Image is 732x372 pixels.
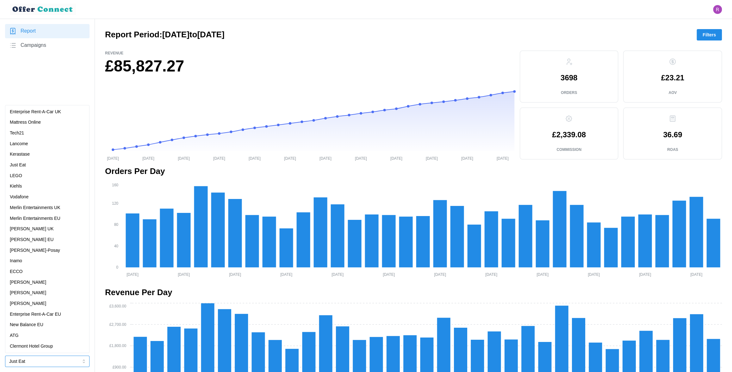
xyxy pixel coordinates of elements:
p: Tech21 [10,130,24,137]
p: Lancome [10,140,28,147]
tspan: 120 [112,201,118,206]
p: £23.21 [661,74,684,82]
h2: Orders Per Day [105,166,722,177]
p: £2,339.08 [552,131,586,139]
p: [PERSON_NAME] EU [10,236,53,243]
a: Campaigns [5,38,90,53]
p: [PERSON_NAME] [10,300,46,307]
tspan: £1,800.00 [109,344,127,348]
h2: Revenue Per Day [105,287,722,298]
tspan: 0 [116,265,118,270]
span: Filters [703,29,716,40]
h1: £85,827.27 [105,56,515,77]
p: [PERSON_NAME] [10,279,46,286]
tspan: [DATE] [355,156,367,160]
tspan: [DATE] [383,272,395,276]
tspan: [DATE] [213,156,225,160]
tspan: [DATE] [107,156,119,160]
tspan: [DATE] [319,156,332,160]
tspan: [DATE] [280,272,292,276]
p: ROAS [667,147,678,152]
tspan: 80 [114,222,119,227]
p: Enterprise Rent-A-Car EU [10,311,61,318]
p: ECCO [10,268,22,275]
img: loyalBe Logo [10,4,76,15]
button: Just Eat [5,356,90,367]
p: AOV [668,90,677,96]
tspan: [DATE] [690,272,702,276]
p: Vodafone [10,194,28,201]
p: Clermont Hotel Group [10,343,53,350]
a: Report [5,24,90,38]
p: Inamo [10,257,22,264]
span: Report [21,27,36,35]
p: Orders [561,90,577,96]
tspan: [DATE] [142,156,154,160]
tspan: £3,600.00 [109,304,127,308]
tspan: [DATE] [485,272,497,276]
p: [PERSON_NAME] UK [10,226,53,232]
p: New Balance EU [10,321,43,328]
tspan: [DATE] [537,272,549,276]
tspan: [DATE] [284,156,296,160]
tspan: [DATE] [390,156,402,160]
p: Kiehls [10,183,22,190]
tspan: [DATE] [639,272,651,276]
tspan: £900.00 [113,365,127,369]
img: Ryan Gribben [713,5,722,14]
p: Mattress Online [10,119,41,126]
p: Kerastase [10,151,30,158]
tspan: [DATE] [249,156,261,160]
span: Campaigns [21,41,46,49]
tspan: [DATE] [332,272,344,276]
tspan: £2,700.00 [109,322,127,327]
tspan: [DATE] [461,156,473,160]
tspan: [DATE] [229,272,241,276]
p: Commission [556,147,581,152]
tspan: [DATE] [178,272,190,276]
tspan: [DATE] [434,272,446,276]
p: LEGO [10,172,22,179]
tspan: 160 [112,183,118,187]
p: Merlin Entertainments UK [10,204,60,211]
p: Enterprise Rent-A-Car UK [10,108,61,115]
p: ATG [10,332,19,339]
p: Revenue [105,51,515,56]
button: Open user button [713,5,722,14]
p: 3698 [561,74,577,82]
tspan: [DATE] [127,272,139,276]
p: [PERSON_NAME]-Posay [10,247,60,254]
tspan: [DATE] [588,272,600,276]
tspan: [DATE] [497,156,509,160]
button: Filters [697,29,722,40]
tspan: [DATE] [426,156,438,160]
h2: Report Period: [DATE] to [DATE] [105,29,224,40]
p: Merlin Entertainments EU [10,215,60,222]
p: [PERSON_NAME] [10,289,46,296]
p: Just Eat [10,162,26,169]
tspan: [DATE] [178,156,190,160]
p: 36.69 [663,131,682,139]
tspan: 40 [114,244,119,248]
